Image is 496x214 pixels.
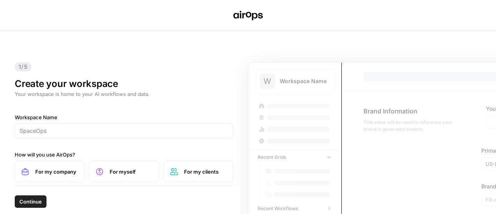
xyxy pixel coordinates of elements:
[15,90,233,98] p: Your workspace is home to your AI workflows and data.
[184,168,227,176] span: For my clients
[263,76,271,87] span: W
[15,195,46,208] button: Continue
[19,198,42,205] span: Continue
[15,113,233,121] label: Workspace Name
[20,127,228,135] input: SpaceOps
[15,78,233,90] h1: Create your workspace
[15,151,233,158] label: How will you use AirOps?
[15,62,31,71] span: 1/5
[110,168,152,176] span: For myself
[35,168,78,176] span: For my company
